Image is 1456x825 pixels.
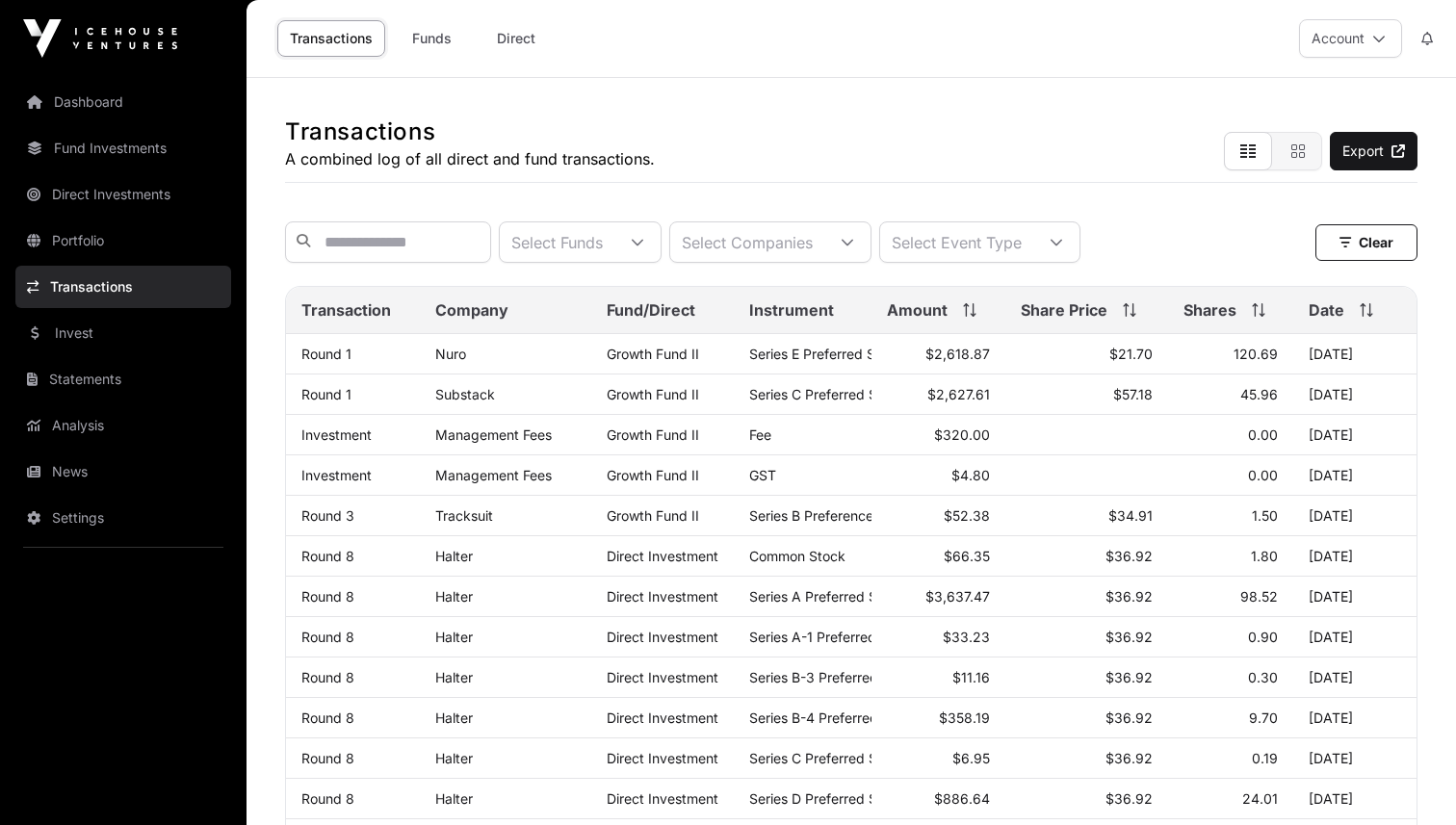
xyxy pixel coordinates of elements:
a: Nuro [435,346,466,362]
span: $21.70 [1109,346,1153,362]
td: $6.95 [871,738,1005,779]
a: Round 8 [301,750,354,766]
span: 24.01 [1242,790,1278,807]
td: $886.64 [871,779,1005,819]
span: Shares [1183,298,1236,322]
a: Round 3 [301,507,354,524]
a: Halter [435,790,473,807]
a: Halter [435,548,473,564]
td: $33.23 [871,617,1005,657]
a: Settings [15,497,231,539]
a: Round 8 [301,629,354,645]
a: Growth Fund II [607,467,699,483]
td: [DATE] [1293,738,1417,779]
span: Company [435,298,508,322]
span: 0.00 [1248,467,1278,483]
span: 0.19 [1252,750,1278,766]
p: Management Fees [435,426,576,443]
span: Series B-3 Preferred Stock [749,669,919,685]
td: $2,618.87 [871,334,1005,374]
span: Direct Investment [607,709,718,726]
td: [DATE] [1293,698,1417,738]
span: Series E Preferred Stock [749,346,903,362]
a: Round 8 [301,790,354,807]
span: Direct Investment [607,790,718,807]
a: Transactions [277,20,385,57]
a: Investment [301,426,372,443]
div: Select Event Type [880,222,1033,262]
td: $2,627.61 [871,374,1005,415]
td: $52.38 [871,496,1005,536]
td: [DATE] [1293,617,1417,657]
span: Series A-1 Preferred Stock [749,629,917,645]
span: Direct Investment [607,750,718,766]
a: Halter [435,709,473,726]
span: 9.70 [1249,709,1278,726]
td: [DATE] [1293,779,1417,819]
a: Growth Fund II [607,386,699,402]
span: Series D Preferred Stock [749,790,905,807]
a: Growth Fund II [607,346,699,362]
span: Transaction [301,298,391,322]
span: $36.92 [1105,669,1153,685]
span: Fund/Direct [607,298,695,322]
span: 1.80 [1251,548,1278,564]
td: [DATE] [1293,374,1417,415]
span: Series C Preferred Stock [749,386,905,402]
td: [DATE] [1293,455,1417,496]
span: Amount [887,298,948,322]
h1: Transactions [285,116,655,147]
span: Direct Investment [607,629,718,645]
a: Invest [15,312,231,354]
span: 0.30 [1248,669,1278,685]
a: Investment [301,467,372,483]
td: $320.00 [871,415,1005,455]
a: Transactions [15,266,231,308]
td: [DATE] [1293,415,1417,455]
a: Halter [435,750,473,766]
div: Select Companies [670,222,824,262]
span: $36.92 [1105,548,1153,564]
span: $36.92 [1105,790,1153,807]
td: $3,637.47 [871,577,1005,617]
td: [DATE] [1293,334,1417,374]
span: Series B Preference Shares [749,507,921,524]
a: Halter [435,669,473,685]
td: $358.19 [871,698,1005,738]
iframe: Chat Widget [1360,733,1456,825]
span: 45.96 [1240,386,1278,402]
a: Tracksuit [435,507,493,524]
a: Fund Investments [15,127,231,169]
span: Fee [749,426,771,443]
a: Analysis [15,404,231,447]
span: $36.92 [1105,709,1153,726]
a: Round 8 [301,709,354,726]
span: $36.92 [1105,588,1153,605]
span: Series C Preferred Stock [749,750,905,766]
a: Growth Fund II [607,426,699,443]
a: Substack [435,386,495,402]
button: Account [1299,19,1402,58]
td: [DATE] [1293,536,1417,577]
a: Export [1330,132,1417,170]
a: Statements [15,358,231,400]
span: $36.92 [1105,750,1153,766]
span: Series B-4 Preferred Stock [749,709,919,726]
span: $34.91 [1108,507,1153,524]
span: Date [1309,298,1344,322]
a: Funds [393,20,470,57]
span: $36.92 [1105,629,1153,645]
a: Growth Fund II [607,507,699,524]
a: Portfolio [15,219,231,262]
td: [DATE] [1293,577,1417,617]
span: 98.52 [1240,588,1278,605]
span: Instrument [749,298,834,322]
span: $57.18 [1113,386,1153,402]
div: Select Funds [500,222,614,262]
a: Round 8 [301,548,354,564]
a: Round 1 [301,346,351,362]
td: [DATE] [1293,496,1417,536]
a: Dashboard [15,81,231,123]
a: Halter [435,629,473,645]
